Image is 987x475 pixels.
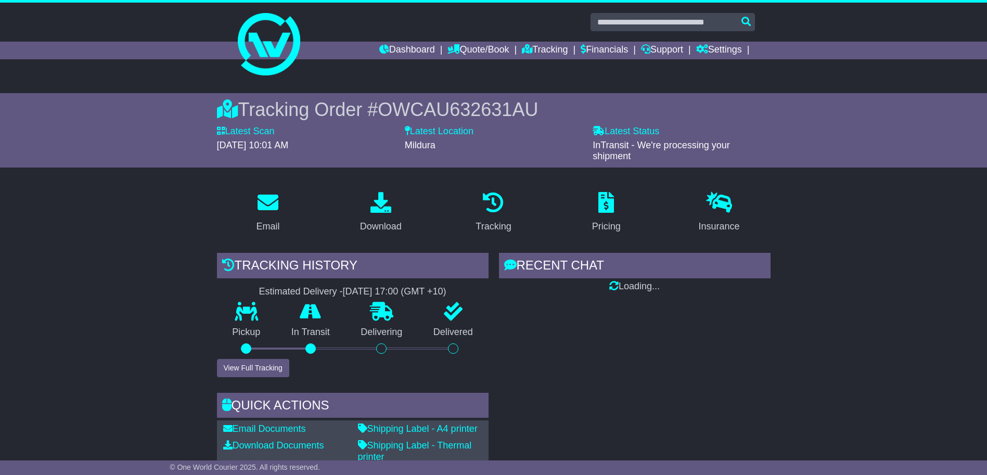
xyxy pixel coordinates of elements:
[249,188,286,237] a: Email
[217,98,771,121] div: Tracking Order #
[360,220,402,234] div: Download
[593,126,659,137] label: Latest Status
[405,140,435,150] span: Mildura
[217,286,489,298] div: Estimated Delivery -
[223,440,324,451] a: Download Documents
[276,327,345,338] p: In Transit
[418,327,489,338] p: Delivered
[353,188,408,237] a: Download
[378,99,538,120] span: OWCAU632631AU
[499,281,771,292] div: Loading...
[358,423,478,434] a: Shipping Label - A4 printer
[217,359,289,377] button: View Full Tracking
[522,42,568,59] a: Tracking
[592,220,621,234] div: Pricing
[593,140,730,162] span: InTransit - We're processing your shipment
[696,42,742,59] a: Settings
[641,42,683,59] a: Support
[405,126,473,137] label: Latest Location
[223,423,306,434] a: Email Documents
[469,188,518,237] a: Tracking
[343,286,446,298] div: [DATE] 17:00 (GMT +10)
[256,220,279,234] div: Email
[692,188,747,237] a: Insurance
[585,188,627,237] a: Pricing
[217,253,489,281] div: Tracking history
[581,42,628,59] a: Financials
[217,393,489,421] div: Quick Actions
[358,440,472,462] a: Shipping Label - Thermal printer
[379,42,435,59] a: Dashboard
[170,463,320,471] span: © One World Courier 2025. All rights reserved.
[217,126,275,137] label: Latest Scan
[217,140,289,150] span: [DATE] 10:01 AM
[345,327,418,338] p: Delivering
[499,253,771,281] div: RECENT CHAT
[217,327,276,338] p: Pickup
[476,220,511,234] div: Tracking
[447,42,509,59] a: Quote/Book
[699,220,740,234] div: Insurance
